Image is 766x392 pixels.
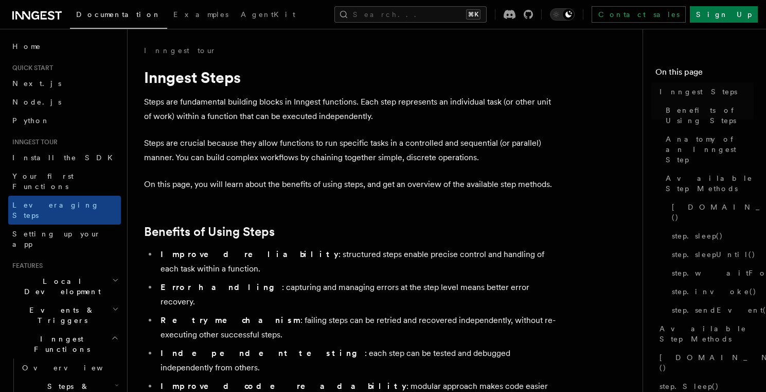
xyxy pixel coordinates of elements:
span: step.sleep() [672,231,723,241]
button: Inngest Functions [8,330,121,359]
span: Available Step Methods [666,173,754,194]
span: Overview [22,364,128,372]
span: Inngest Steps [660,87,737,97]
a: Your first Functions [8,167,121,196]
a: Inngest Steps [655,82,754,101]
span: AgentKit [241,10,295,19]
strong: Independent testing [161,348,365,358]
a: Benefits of Using Steps [144,225,275,239]
a: Documentation [70,3,167,29]
span: Inngest tour [8,138,58,146]
li: : capturing and managing errors at the step level means better error recovery. [157,280,556,309]
a: step.sleep() [668,227,754,245]
strong: Retry mechanism [161,315,300,325]
a: Available Step Methods [662,169,754,198]
span: Your first Functions [12,172,74,191]
a: AgentKit [235,3,301,28]
span: Home [12,41,41,52]
strong: Improved reliability [161,249,339,259]
li: : structured steps enable precise control and handling of each task within a function. [157,247,556,276]
span: step.sleepUntil() [672,249,756,260]
button: Search...⌘K [334,6,487,23]
a: Next.js [8,74,121,93]
span: Python [12,116,50,125]
button: Events & Triggers [8,301,121,330]
span: Benefits of Using Steps [666,105,754,126]
span: step.invoke() [672,286,757,297]
button: Toggle dark mode [550,8,575,21]
a: Sign Up [690,6,758,23]
strong: Improved code readability [161,381,406,391]
kbd: ⌘K [466,9,480,20]
strong: Error handling [161,282,282,292]
span: Leveraging Steps [12,201,99,219]
a: Overview [18,359,121,377]
span: Features [8,262,43,270]
h1: Inngest Steps [144,68,556,87]
a: Python [8,111,121,130]
span: Inngest Functions [8,334,111,354]
p: On this page, you will learn about the benefits of using steps, and get an overview of the availa... [144,177,556,192]
a: Anatomy of an Inngest Step [662,130,754,169]
span: Local Development [8,276,112,297]
a: Setting up your app [8,225,121,253]
a: Examples [167,3,235,28]
span: Install the SDK [12,154,119,162]
span: Node.js [12,98,61,106]
span: step.Sleep() [660,381,719,391]
a: step.sendEvent() [668,301,754,319]
span: Setting up your app [12,230,101,248]
a: Leveraging Steps [8,196,121,225]
a: Contact sales [592,6,686,23]
a: Benefits of Using Steps [662,101,754,130]
span: Events & Triggers [8,305,112,326]
li: : failing steps can be retried and recovered independently, without re-executing other successful... [157,313,556,342]
span: Anatomy of an Inngest Step [666,134,754,165]
a: [DOMAIN_NAME]() [668,198,754,227]
li: : each step can be tested and debugged independently from others. [157,346,556,375]
a: step.sleepUntil() [668,245,754,264]
a: Home [8,37,121,56]
p: Steps are crucial because they allow functions to run specific tasks in a controlled and sequenti... [144,136,556,165]
h4: On this page [655,66,754,82]
span: Documentation [76,10,161,19]
a: step.invoke() [668,282,754,301]
a: [DOMAIN_NAME]() [655,348,754,377]
a: Inngest tour [144,45,216,56]
a: step.waitForEvent() [668,264,754,282]
span: Next.js [12,79,61,88]
p: Steps are fundamental building blocks in Inngest functions. Each step represents an individual ta... [144,95,556,124]
button: Local Development [8,272,121,301]
span: Examples [173,10,228,19]
span: Available Step Methods [660,323,754,344]
span: Quick start [8,64,53,72]
a: Install the SDK [8,148,121,167]
a: Available Step Methods [655,319,754,348]
a: Node.js [8,93,121,111]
